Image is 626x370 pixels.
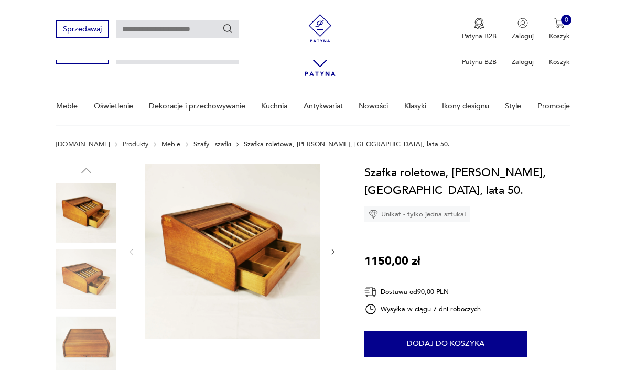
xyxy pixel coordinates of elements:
[56,249,116,309] img: Zdjęcie produktu Szafka roletowa, Carl Zeiss Jena, Niemcy, lata 50.
[303,14,338,42] img: Patyna - sklep z meblami i dekoracjami vintage
[145,164,320,339] img: Zdjęcie produktu Szafka roletowa, Carl Zeiss Jena, Niemcy, lata 50.
[364,285,481,298] div: Dostawa od 90,00 PLN
[193,140,231,148] a: Szafy i szafki
[404,88,426,124] a: Klasyki
[442,88,489,124] a: Ikony designu
[364,303,481,315] div: Wysyłka w ciągu 7 dni roboczych
[561,15,571,25] div: 0
[222,23,234,35] button: Szukaj
[364,285,377,298] img: Ikona dostawy
[261,88,287,124] a: Kuchnia
[364,164,570,199] h1: Szafka roletowa, [PERSON_NAME], [GEOGRAPHIC_DATA], lata 50.
[474,18,484,29] img: Ikona medalu
[56,140,110,148] a: [DOMAIN_NAME]
[549,57,570,67] p: Koszyk
[56,183,116,243] img: Zdjęcie produktu Szafka roletowa, Carl Zeiss Jena, Niemcy, lata 50.
[364,252,420,270] p: 1150,00 zł
[359,88,388,124] a: Nowości
[462,31,497,41] p: Patyna B2B
[123,140,148,148] a: Produkty
[244,140,450,148] p: Szafka roletowa, [PERSON_NAME], [GEOGRAPHIC_DATA], lata 50.
[517,18,528,28] img: Ikonka użytkownika
[369,210,378,219] img: Ikona diamentu
[512,31,534,41] p: Zaloguj
[462,18,497,41] button: Patyna B2B
[505,88,521,124] a: Style
[512,57,534,67] p: Zaloguj
[94,88,133,124] a: Oświetlenie
[149,88,245,124] a: Dekoracje i przechowywanie
[56,27,108,33] a: Sprzedawaj
[56,88,78,124] a: Meble
[462,57,497,67] p: Patyna B2B
[56,20,108,38] button: Sprzedawaj
[304,88,343,124] a: Antykwariat
[537,88,570,124] a: Promocje
[364,331,527,357] button: Dodaj do koszyka
[512,18,534,41] button: Zaloguj
[364,206,470,222] div: Unikat - tylko jedna sztuka!
[554,18,565,28] img: Ikona koszyka
[462,18,497,41] a: Ikona medaluPatyna B2B
[549,31,570,41] p: Koszyk
[549,18,570,41] button: 0Koszyk
[161,140,180,148] a: Meble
